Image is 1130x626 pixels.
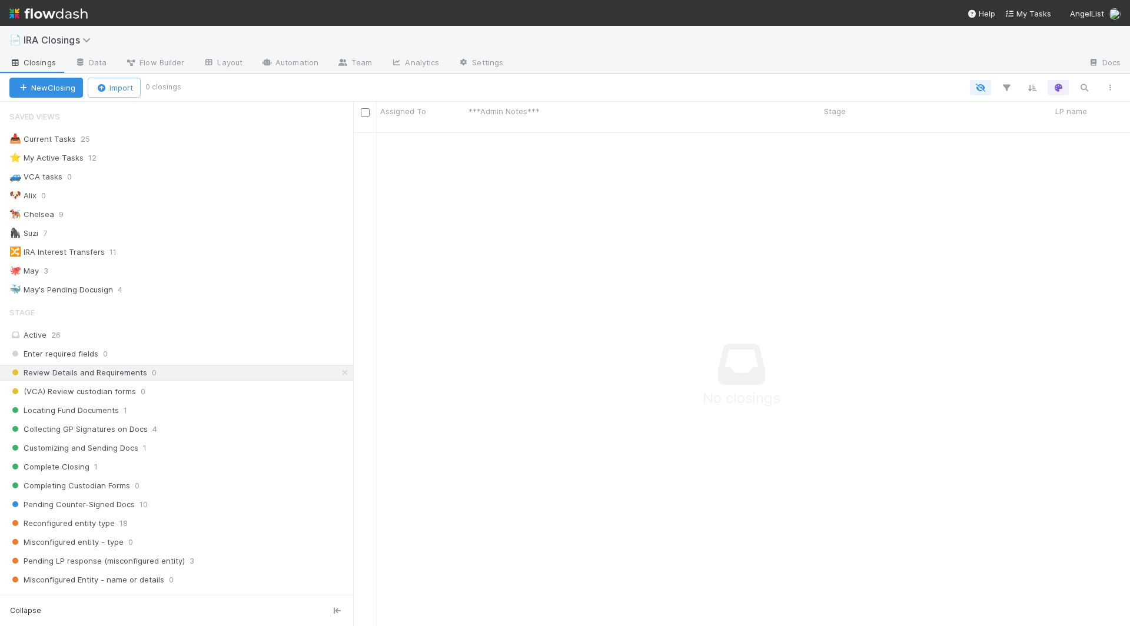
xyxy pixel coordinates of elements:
[9,207,54,222] div: Chelsea
[194,54,252,73] a: Layout
[1005,9,1051,18] span: My Tasks
[190,554,194,568] span: 3
[328,54,381,73] a: Team
[9,478,130,493] span: Completing Custodian Forms
[117,591,121,606] span: 5
[9,134,21,144] span: 📥
[9,226,38,241] div: Suzi
[9,35,21,45] span: 📄
[9,132,76,146] div: Current Tasks
[59,207,75,222] span: 9
[88,78,141,98] button: Import
[380,105,426,117] span: Assigned To
[9,78,83,98] button: NewClosing
[124,403,127,418] span: 1
[10,605,41,616] span: Collapse
[361,108,370,117] input: Toggle All Rows Selected
[9,535,124,550] span: Misconfigured entity - type
[128,535,133,550] span: 0
[1109,8,1121,20] img: avatar_aa70801e-8de5-4477-ab9d-eb7c67de69c1.png
[9,403,119,418] span: Locating Fund Documents
[88,151,108,165] span: 12
[9,188,36,203] div: Alix
[119,516,128,531] span: 18
[1070,9,1104,18] span: AngelList
[65,54,116,73] a: Data
[9,152,21,162] span: ⭐
[9,441,138,455] span: Customizing and Sending Docs
[41,188,58,203] span: 0
[67,169,84,184] span: 0
[139,497,148,512] span: 10
[141,384,145,399] span: 0
[103,347,108,361] span: 0
[381,54,448,73] a: Analytics
[44,264,60,278] span: 3
[51,330,61,339] span: 26
[252,54,328,73] a: Automation
[9,228,21,238] span: 🦍
[9,516,115,531] span: Reconfigured entity type
[9,328,350,342] div: Active
[967,8,995,19] div: Help
[116,54,194,73] a: Flow Builder
[152,422,157,437] span: 4
[145,82,181,92] small: 0 closings
[43,226,59,241] span: 7
[9,245,105,259] div: IRA Interest Transfers
[9,105,60,128] span: Saved Views
[9,365,147,380] span: Review Details and Requirements
[9,347,98,361] span: Enter required fields
[9,301,35,324] span: Stage
[9,56,56,68] span: Closings
[9,169,62,184] div: VCA tasks
[1079,54,1130,73] a: Docs
[9,384,136,399] span: (VCA) Review custodian forms
[9,459,89,474] span: Complete Closing
[9,497,135,512] span: Pending Counter-Signed Docs
[143,441,147,455] span: 1
[9,282,113,297] div: May's Pending Docusign
[9,264,39,278] div: May
[94,459,98,474] span: 1
[9,209,21,219] span: 🐕‍🦺
[9,572,164,587] span: Misconfigured Entity - name or details
[9,151,84,165] div: My Active Tasks
[9,247,21,257] span: 🔀
[152,365,157,380] span: 0
[1055,105,1087,117] span: LP name
[118,282,134,297] span: 4
[9,422,148,437] span: Collecting GP Signatures on Docs
[81,132,102,146] span: 25
[9,554,185,568] span: Pending LP response (misconfigured entity)
[1005,8,1051,19] a: My Tasks
[135,478,139,493] span: 0
[24,34,97,46] span: IRA Closings
[9,190,21,200] span: 🐶
[9,171,21,181] span: 🚙
[9,4,88,24] img: logo-inverted-e16ddd16eac7371096b0.svg
[448,54,513,73] a: Settings
[125,56,184,68] span: Flow Builder
[824,105,846,117] span: Stage
[9,591,112,606] span: Product block bypassed
[9,284,21,294] span: 🐳
[109,245,128,259] span: 11
[9,265,21,275] span: 🐙
[169,572,174,587] span: 0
